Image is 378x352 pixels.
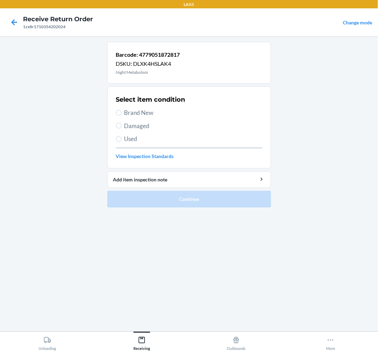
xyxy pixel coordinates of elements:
[107,191,271,208] button: Continue
[124,108,262,117] span: Brand New
[116,95,185,104] h2: Select item condition
[116,60,180,68] p: DSKU: DLXK4HSLAK4
[227,334,246,351] div: Outbounds
[284,332,378,351] button: More
[124,122,262,131] span: Damaged
[94,332,189,351] button: Receiving
[189,332,284,351] button: Outbounds
[116,110,122,116] input: Brand New
[116,152,262,160] a: View Inspection Standards
[116,123,122,128] input: Damaged
[23,24,93,30] div: 1zx8r1710354202024
[39,334,56,351] div: Unloading
[107,171,271,188] button: Add item inspection note
[116,50,180,59] p: Barcode: 4779051872817
[116,136,122,142] input: Used
[184,1,194,8] p: LAX1
[326,334,335,351] div: More
[116,69,180,76] p: Night Metabolism
[113,176,265,183] div: Add item inspection note
[23,15,93,24] h4: Receive Return Order
[133,334,150,351] div: Receiving
[343,19,372,25] a: Change mode
[124,134,262,143] span: Used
